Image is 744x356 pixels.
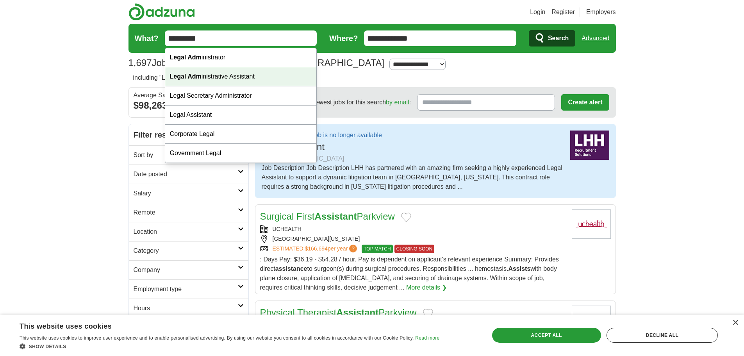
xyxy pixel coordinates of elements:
[129,184,248,203] a: Salary
[415,335,439,341] a: Read more, opens a new window
[134,227,238,236] h2: Location
[129,299,248,318] a: Hours
[134,304,238,313] h2: Hours
[133,73,243,82] h2: including "Legal" or "Assistant"
[128,57,385,68] h1: Jobs in [GEOGRAPHIC_DATA], [GEOGRAPHIC_DATA]
[134,170,238,179] h2: Date posted
[305,245,327,252] span: $166,694
[20,319,420,331] div: This website uses cookies
[129,203,248,222] a: Remote
[508,265,530,272] strong: Assists
[315,211,357,222] strong: Assistant
[165,48,317,67] div: inistrator
[129,124,248,145] h2: Filter results
[423,309,433,318] button: Add to favorite jobs
[260,235,566,243] div: [GEOGRAPHIC_DATA][US_STATE]
[607,328,718,343] div: Decline all
[586,7,616,17] a: Employers
[20,342,439,350] div: Show details
[277,98,411,107] span: Receive the newest jobs for this search :
[262,154,564,163] div: LHH
[170,54,202,61] strong: Legal Adm
[572,306,611,335] img: UCHealth logo
[134,92,244,98] div: Average Salary
[134,208,238,217] h2: Remote
[129,260,248,279] a: Company
[134,98,244,113] div: $98,263
[336,307,378,318] strong: Assistant
[732,320,738,326] div: Close
[548,30,569,46] span: Search
[551,7,575,17] a: Register
[492,328,601,343] div: Accept all
[386,99,409,106] a: by email
[262,141,325,152] span: Legal Assistant
[29,344,66,349] span: Show details
[170,73,202,80] strong: Legal Adm
[260,256,559,291] span: : Days Pay: $36.19 - $54.28 / hour. Pay is dependent on applicant's relevant experience Summary: ...
[262,163,564,191] div: Job Description Job Description LHH has partnered with an amazing firm seeking a highly experienc...
[165,144,317,163] div: Government Legal
[260,307,417,318] a: Physical TherapistAssistantParkview
[128,56,152,70] span: 1,697
[20,335,414,341] span: This website uses cookies to improve user experience and to enable personalised advertising. By u...
[582,30,609,46] a: Advanced
[394,245,435,253] span: CLOSING SOON
[129,145,248,165] a: Sort by
[135,32,159,44] label: What?
[128,3,195,21] img: Adzuna logo
[572,209,611,239] img: UCHealth logo
[165,106,317,125] div: Legal Assistant
[349,245,357,252] span: ?
[401,213,411,222] button: Add to favorite jobs
[134,150,238,160] h2: Sort by
[275,265,307,272] strong: assistance
[165,67,317,86] div: inistrative Assistant
[406,283,447,292] a: More details ❯
[262,131,382,140] p: Unfortunately, this job is no longer available
[329,32,358,44] label: Where?
[165,86,317,106] div: Legal Secretary Administrator
[561,94,609,111] button: Create alert
[129,279,248,299] a: Employment type
[570,131,609,160] img: ZipRecruiter logo
[529,30,575,47] button: Search
[134,265,238,275] h2: Company
[530,7,545,17] a: Login
[129,165,248,184] a: Date posted
[134,284,238,294] h2: Employment type
[165,125,317,144] div: Corporate Legal
[362,245,393,253] span: TOP MATCH
[134,189,238,198] h2: Salary
[129,222,248,241] a: Location
[273,226,302,232] a: UCHEALTH
[273,245,359,253] a: ESTIMATED:$166,694per year?
[129,241,248,260] a: Category
[260,211,395,222] a: Surgical FirstAssistantParkview
[134,246,238,256] h2: Category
